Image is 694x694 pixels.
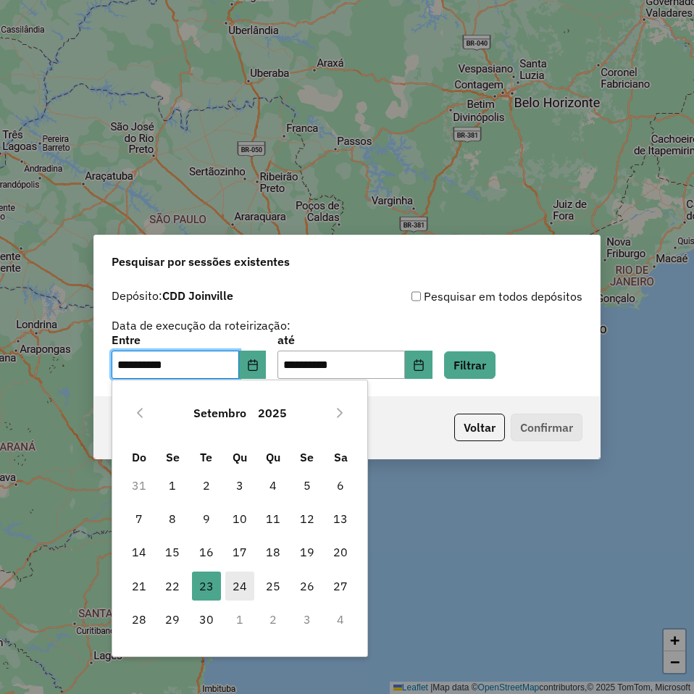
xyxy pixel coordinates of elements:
[189,535,222,569] td: 16
[225,572,254,601] span: 24
[290,569,324,603] td: 26
[156,603,189,636] td: 29
[259,572,288,601] span: 25
[324,535,357,569] td: 20
[300,450,314,464] span: Se
[223,603,256,636] td: 1
[444,351,496,379] button: Filtrar
[293,572,322,601] span: 26
[326,471,355,500] span: 6
[189,569,222,603] td: 23
[290,535,324,569] td: 19
[192,538,221,567] span: 16
[223,468,256,501] td: 3
[347,288,582,305] div: Pesquisar em todos depósitos
[122,569,156,603] td: 21
[158,471,187,500] span: 1
[125,504,154,533] span: 7
[189,603,222,636] td: 30
[192,605,221,634] span: 30
[405,351,432,380] button: Choose Date
[112,380,368,657] div: Choose Date
[112,331,266,348] label: Entre
[158,538,187,567] span: 15
[225,504,254,533] span: 10
[293,504,322,533] span: 12
[259,538,288,567] span: 18
[125,605,154,634] span: 28
[156,468,189,501] td: 1
[328,401,351,425] button: Next Month
[324,603,357,636] td: 4
[324,468,357,501] td: 6
[256,502,290,535] td: 11
[454,414,505,441] button: Voltar
[324,502,357,535] td: 13
[290,603,324,636] td: 3
[225,471,254,500] span: 3
[223,569,256,603] td: 24
[256,468,290,501] td: 4
[158,572,187,601] span: 22
[239,351,267,380] button: Choose Date
[192,471,221,500] span: 2
[223,535,256,569] td: 17
[162,288,233,303] strong: CDD Joinville
[122,535,156,569] td: 14
[132,450,146,464] span: Do
[290,502,324,535] td: 12
[156,502,189,535] td: 8
[256,535,290,569] td: 18
[200,450,212,464] span: Te
[125,538,154,567] span: 14
[125,572,154,601] span: 21
[223,502,256,535] td: 10
[112,287,233,304] label: Depósito:
[166,450,180,464] span: Se
[293,471,322,500] span: 5
[324,569,357,603] td: 27
[326,504,355,533] span: 13
[233,450,247,464] span: Qu
[156,569,189,603] td: 22
[293,538,322,567] span: 19
[256,603,290,636] td: 2
[122,468,156,501] td: 31
[112,317,290,334] label: Data de execução da roteirização:
[112,253,290,270] span: Pesquisar por sessões existentes
[225,538,254,567] span: 17
[290,468,324,501] td: 5
[266,450,280,464] span: Qu
[158,504,187,533] span: 8
[256,569,290,603] td: 25
[156,535,189,569] td: 15
[252,396,293,430] button: Choose Year
[189,502,222,535] td: 9
[122,603,156,636] td: 28
[192,504,221,533] span: 9
[189,468,222,501] td: 2
[326,538,355,567] span: 20
[326,572,355,601] span: 27
[158,605,187,634] span: 29
[259,471,288,500] span: 4
[277,331,432,348] label: até
[259,504,288,533] span: 11
[188,396,252,430] button: Choose Month
[192,572,221,601] span: 23
[334,450,348,464] span: Sa
[128,401,151,425] button: Previous Month
[122,502,156,535] td: 7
